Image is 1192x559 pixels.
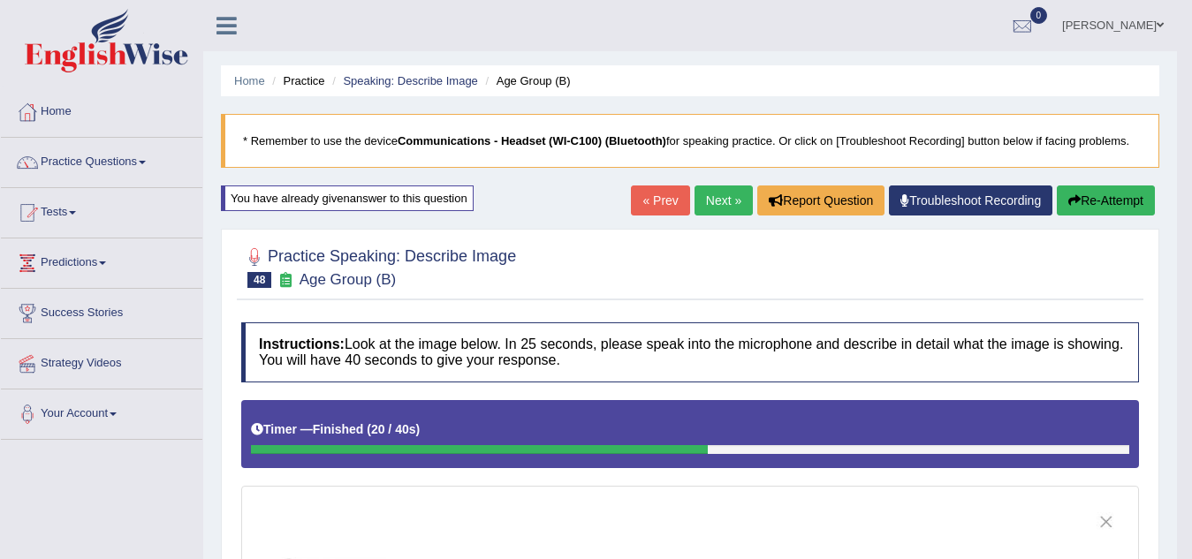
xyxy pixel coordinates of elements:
[1057,185,1155,215] button: Re-Attempt
[1,389,202,434] a: Your Account
[1,188,202,232] a: Tests
[259,336,345,351] b: Instructions:
[1,289,202,333] a: Success Stories
[251,423,420,436] h5: Timer —
[1030,7,1048,24] span: 0
[1,138,202,182] a: Practice Questions
[416,422,421,436] b: )
[221,114,1159,168] blockquote: * Remember to use the device for speaking practice. Or click on [Troubleshoot Recording] button b...
[1,339,202,383] a: Strategy Videos
[241,244,516,288] h2: Practice Speaking: Describe Image
[398,134,666,147] b: Communications - Headset (WI-C100) (Bluetooth)
[241,322,1139,381] h4: Look at the image below. In 25 seconds, please speak into the microphone and describe in detail w...
[313,422,364,436] b: Finished
[343,74,477,87] a: Speaking: Describe Image
[371,422,416,436] b: 20 / 40s
[1,238,202,283] a: Predictions
[889,185,1052,215] a: Troubleshoot Recording
[276,272,294,289] small: Exam occurring question
[367,422,371,436] b: (
[695,185,753,215] a: Next »
[221,185,474,211] div: You have already given answer to this question
[300,271,397,288] small: Age Group (B)
[247,272,271,288] span: 48
[268,72,324,89] li: Practice
[757,185,885,215] button: Report Question
[481,72,570,89] li: Age Group (B)
[234,74,265,87] a: Home
[1,87,202,132] a: Home
[631,185,689,215] a: « Prev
